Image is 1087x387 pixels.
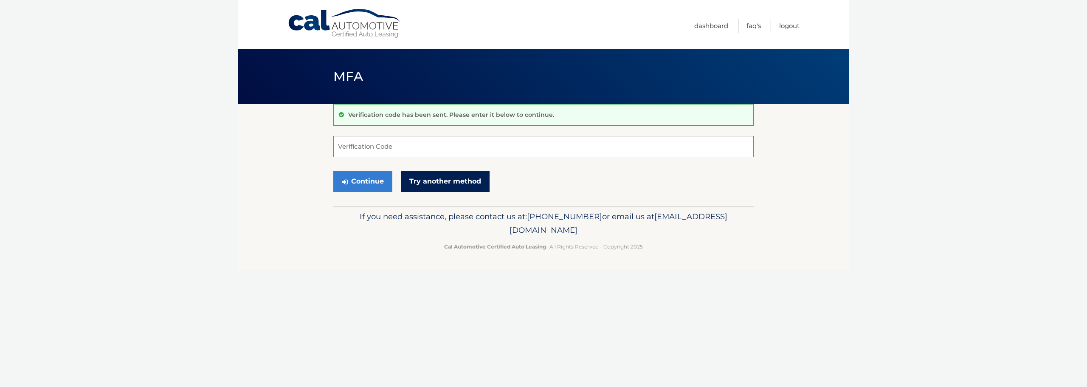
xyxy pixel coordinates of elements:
a: Cal Automotive [287,8,402,39]
span: [EMAIL_ADDRESS][DOMAIN_NAME] [510,212,727,235]
input: Verification Code [333,136,754,157]
strong: Cal Automotive Certified Auto Leasing [444,243,546,250]
a: Logout [779,19,800,33]
p: - All Rights Reserved - Copyright 2025 [339,242,748,251]
p: Verification code has been sent. Please enter it below to continue. [348,111,554,119]
p: If you need assistance, please contact us at: or email us at [339,210,748,237]
a: Try another method [401,171,490,192]
span: [PHONE_NUMBER] [527,212,602,221]
a: FAQ's [746,19,761,33]
a: Dashboard [694,19,728,33]
span: MFA [333,68,363,84]
button: Continue [333,171,392,192]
